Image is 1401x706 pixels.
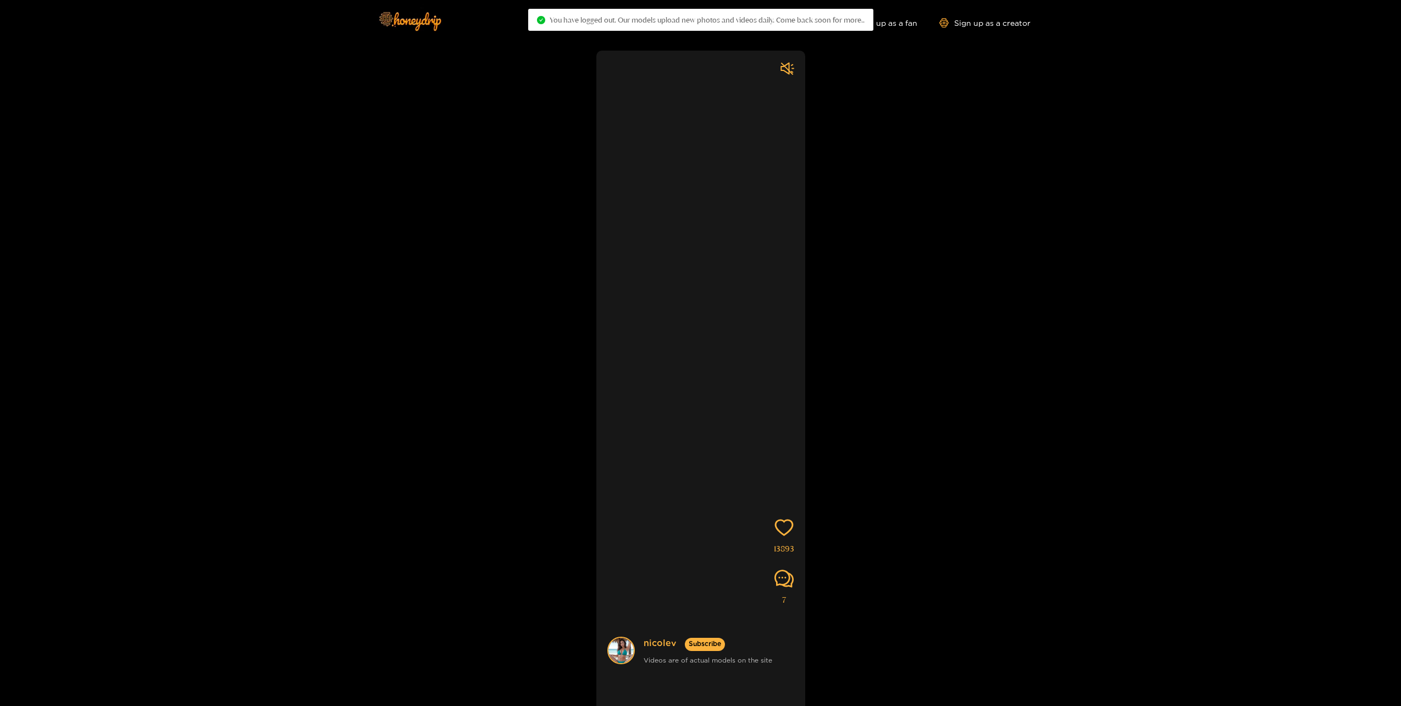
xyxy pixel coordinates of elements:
[842,18,917,27] a: Sign up as a fan
[644,637,677,650] a: nicolev
[780,62,794,75] span: sound
[685,638,725,651] button: Subscribe
[550,15,865,24] span: You have logged out. Our models upload new photos and videos daily. Come back soon for more..
[644,654,772,666] div: Videos are of actual models on the site
[537,16,545,24] span: check-circle
[774,518,794,537] span: heart
[774,569,794,588] span: comment
[782,594,786,606] span: 7
[939,18,1031,27] a: Sign up as a creator
[608,638,634,663] img: user avatar
[689,639,721,649] span: Subscribe
[774,543,794,555] span: 13893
